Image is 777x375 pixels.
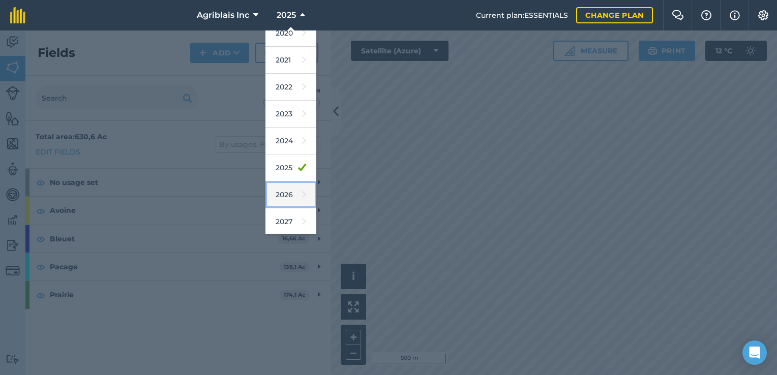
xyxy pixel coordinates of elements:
[10,7,25,23] img: fieldmargin Logo
[672,10,684,20] img: Two speech bubbles overlapping with the left bubble in the forefront
[265,74,316,101] a: 2022
[197,9,249,21] span: Agriblais Inc
[265,128,316,154] a: 2024
[265,208,316,235] a: 2027
[265,101,316,128] a: 2023
[576,7,653,23] a: Change plan
[277,9,296,21] span: 2025
[476,10,568,21] span: Current plan : ESSENTIALS
[265,47,316,74] a: 2021
[742,340,767,365] div: Open Intercom Messenger
[700,10,712,20] img: A question mark icon
[730,9,740,21] img: svg+xml;base64,PHN2ZyB4bWxucz0iaHR0cDovL3d3dy53My5vcmcvMjAwMC9zdmciIHdpZHRoPSIxNyIgaGVpZ2h0PSIxNy...
[265,154,316,181] a: 2025
[757,10,769,20] img: A cog icon
[265,20,316,47] a: 2020
[265,181,316,208] a: 2026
